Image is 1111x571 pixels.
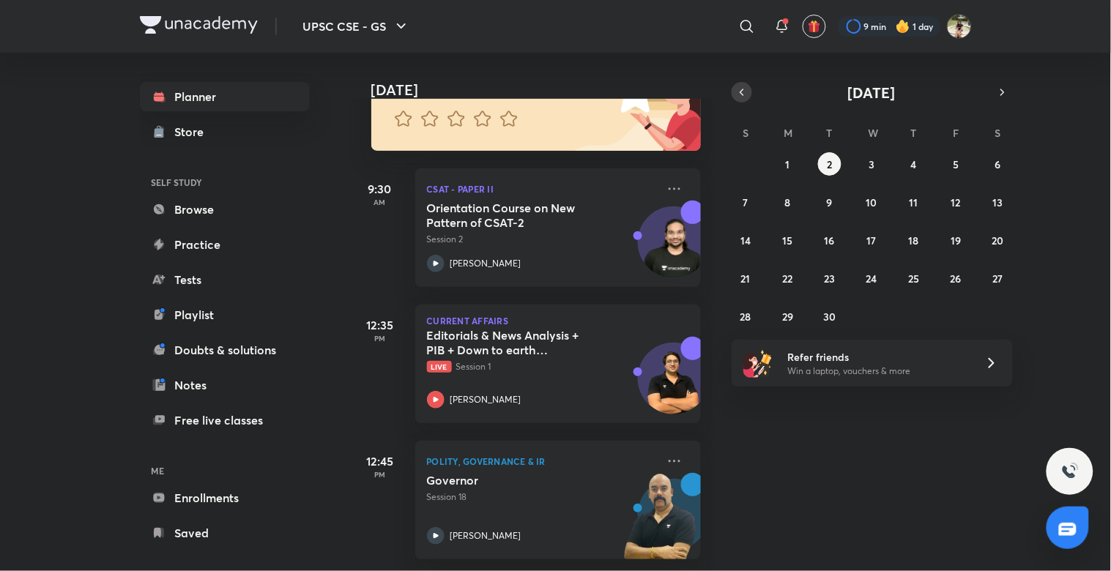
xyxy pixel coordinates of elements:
[743,126,748,140] abbr: Sunday
[427,361,452,373] span: Live
[951,272,962,285] abbr: September 26, 2025
[639,214,709,285] img: Avatar
[140,458,310,483] h6: ME
[427,490,657,504] p: Session 18
[828,157,833,171] abbr: September 2, 2025
[140,230,310,259] a: Practice
[911,126,917,140] abbr: Thursday
[818,152,841,176] button: September 2, 2025
[902,266,926,290] button: September 25, 2025
[953,157,959,171] abbr: September 5, 2025
[902,228,926,252] button: September 18, 2025
[734,305,757,328] button: September 28, 2025
[783,272,793,285] abbr: September 22, 2025
[782,310,793,324] abbr: September 29, 2025
[944,266,967,290] button: September 26, 2025
[818,228,841,252] button: September 16, 2025
[140,300,310,329] a: Playlist
[909,234,919,247] abbr: September 18, 2025
[986,190,1010,214] button: September 13, 2025
[427,316,689,325] p: Current Affairs
[371,81,716,99] h4: [DATE]
[740,310,751,324] abbr: September 28, 2025
[902,152,926,176] button: September 4, 2025
[776,266,800,290] button: September 22, 2025
[743,195,748,209] abbr: September 7, 2025
[743,348,773,378] img: referral
[140,370,310,400] a: Notes
[140,82,310,111] a: Planner
[786,157,790,171] abbr: September 1, 2025
[450,257,521,270] p: [PERSON_NAME]
[986,266,1010,290] button: September 27, 2025
[995,157,1001,171] abbr: September 6, 2025
[947,14,972,39] img: Sakshi singh
[351,198,409,206] p: AM
[785,195,791,209] abbr: September 8, 2025
[776,228,800,252] button: September 15, 2025
[824,310,836,324] abbr: September 30, 2025
[993,272,1003,285] abbr: September 27, 2025
[787,349,967,365] h6: Refer friends
[427,328,609,357] h5: Editorials & News Analysis + PIB + Down to earth (September ) - L1
[910,195,918,209] abbr: September 11, 2025
[351,316,409,334] h5: 12:35
[734,190,757,214] button: September 7, 2025
[140,117,310,146] a: Store
[896,19,910,34] img: streak
[827,126,833,140] abbr: Tuesday
[752,82,992,102] button: [DATE]
[294,12,419,41] button: UPSC CSE - GS
[995,126,1001,140] abbr: Saturday
[860,228,883,252] button: September 17, 2025
[639,351,709,421] img: Avatar
[140,16,258,34] img: Company Logo
[140,16,258,37] a: Company Logo
[908,272,919,285] abbr: September 25, 2025
[860,190,883,214] button: September 10, 2025
[427,452,657,470] p: Polity, Governance & IR
[953,126,959,140] abbr: Friday
[734,228,757,252] button: September 14, 2025
[427,233,657,246] p: Session 2
[140,170,310,195] h6: SELF STUDY
[986,228,1010,252] button: September 20, 2025
[784,126,793,140] abbr: Monday
[450,393,521,406] p: [PERSON_NAME]
[818,305,841,328] button: September 30, 2025
[740,234,751,247] abbr: September 14, 2025
[351,334,409,343] p: PM
[951,195,961,209] abbr: September 12, 2025
[825,234,835,247] abbr: September 16, 2025
[175,123,213,141] div: Store
[986,152,1010,176] button: September 6, 2025
[818,190,841,214] button: September 9, 2025
[783,234,793,247] abbr: September 15, 2025
[776,305,800,328] button: September 29, 2025
[860,152,883,176] button: September 3, 2025
[1061,463,1079,480] img: ttu
[993,195,1003,209] abbr: September 13, 2025
[992,234,1004,247] abbr: September 20, 2025
[351,470,409,479] p: PM
[944,190,967,214] button: September 12, 2025
[866,195,877,209] abbr: September 10, 2025
[902,190,926,214] button: September 11, 2025
[140,335,310,365] a: Doubts & solutions
[140,195,310,224] a: Browse
[140,265,310,294] a: Tests
[741,272,751,285] abbr: September 21, 2025
[866,272,877,285] abbr: September 24, 2025
[140,483,310,512] a: Enrollments
[787,365,967,378] p: Win a laptop, vouchers & more
[140,406,310,435] a: Free live classes
[827,195,833,209] abbr: September 9, 2025
[803,15,826,38] button: avatar
[848,83,896,102] span: [DATE]
[825,272,836,285] abbr: September 23, 2025
[776,190,800,214] button: September 8, 2025
[450,529,521,542] p: [PERSON_NAME]
[868,126,878,140] abbr: Wednesday
[944,228,967,252] button: September 19, 2025
[776,152,800,176] button: September 1, 2025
